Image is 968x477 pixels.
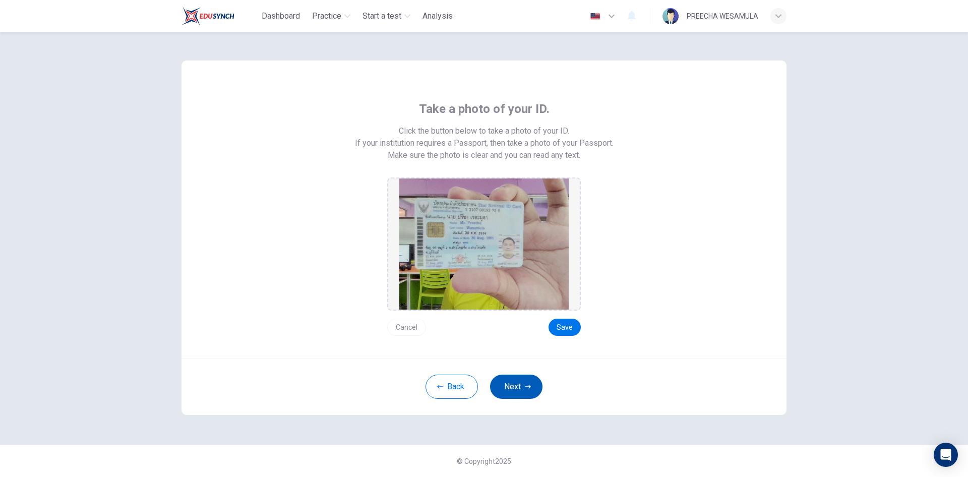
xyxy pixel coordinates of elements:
img: Profile picture [662,8,679,24]
span: Click the button below to take a photo of your ID. If your institution requires a Passport, then ... [355,125,614,149]
button: Dashboard [258,7,304,25]
span: Analysis [422,10,453,22]
span: © Copyright 2025 [457,457,511,465]
button: Practice [308,7,354,25]
button: Start a test [358,7,414,25]
button: Back [426,375,478,399]
span: Practice [312,10,341,22]
span: Dashboard [262,10,300,22]
button: Save [549,319,581,336]
img: en [589,13,601,20]
img: Train Test logo [181,6,234,26]
span: Start a test [362,10,401,22]
a: Train Test logo [181,6,258,26]
button: Next [490,375,542,399]
button: Analysis [418,7,457,25]
div: PREECHA WESAMULA [687,10,758,22]
img: preview screemshot [399,178,569,310]
span: Take a photo of your ID. [419,101,550,117]
button: Cancel [387,319,426,336]
span: Make sure the photo is clear and you can read any text. [388,149,580,161]
div: Open Intercom Messenger [934,443,958,467]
